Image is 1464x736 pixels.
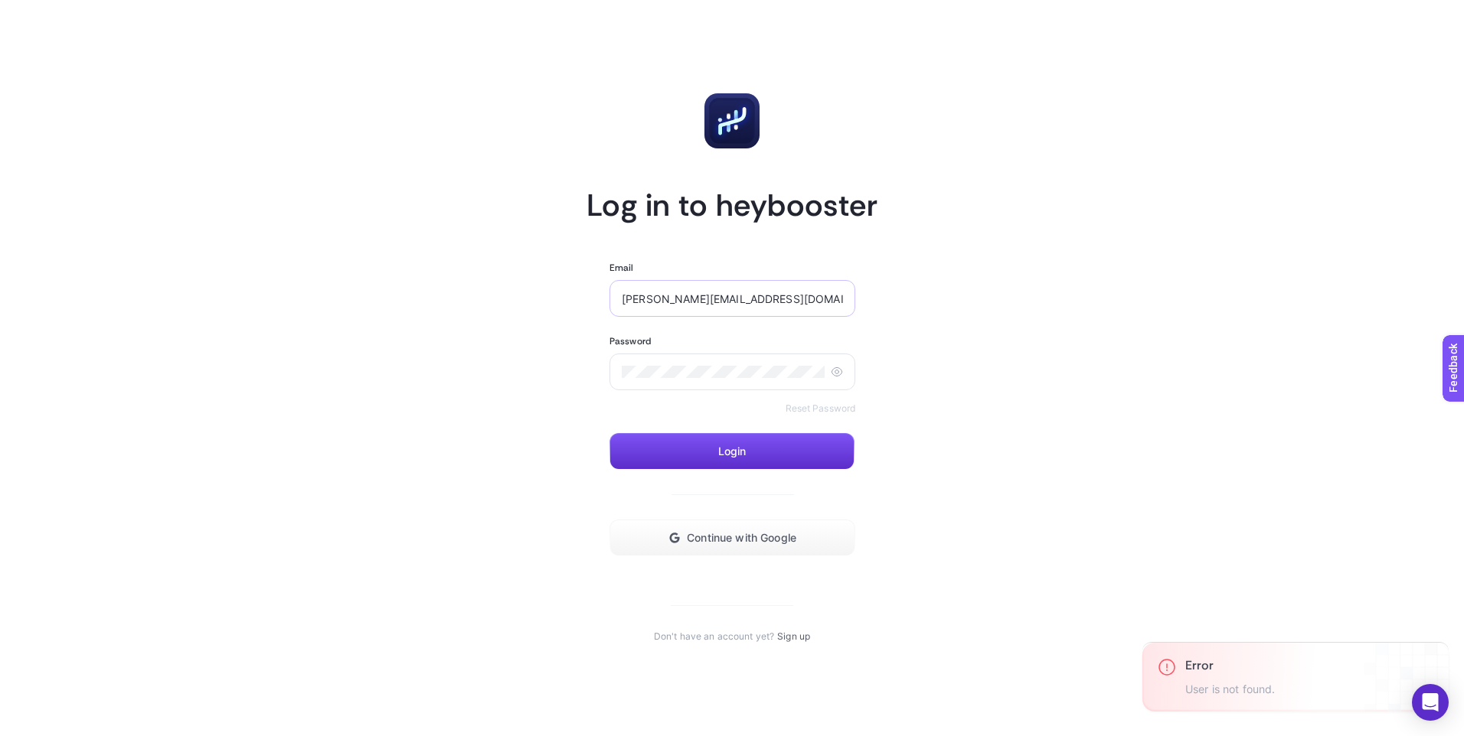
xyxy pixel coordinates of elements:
label: Email [609,262,634,274]
p: User is not found. [1185,683,1276,696]
span: Don't have an account yet? [654,630,774,643]
a: Sign up [777,630,810,643]
button: Continue with Google [609,519,855,556]
button: Login [609,433,855,470]
input: Enter your email address [622,292,843,304]
h1: Log in to heybooster [587,185,877,225]
span: Continue with Google [687,532,796,544]
h3: Error [1185,658,1276,674]
span: Login [718,445,747,458]
div: Open Intercom Messenger [1412,684,1449,721]
span: Feedback [9,5,58,17]
a: Reset Password [786,402,856,415]
label: Password [609,335,651,347]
